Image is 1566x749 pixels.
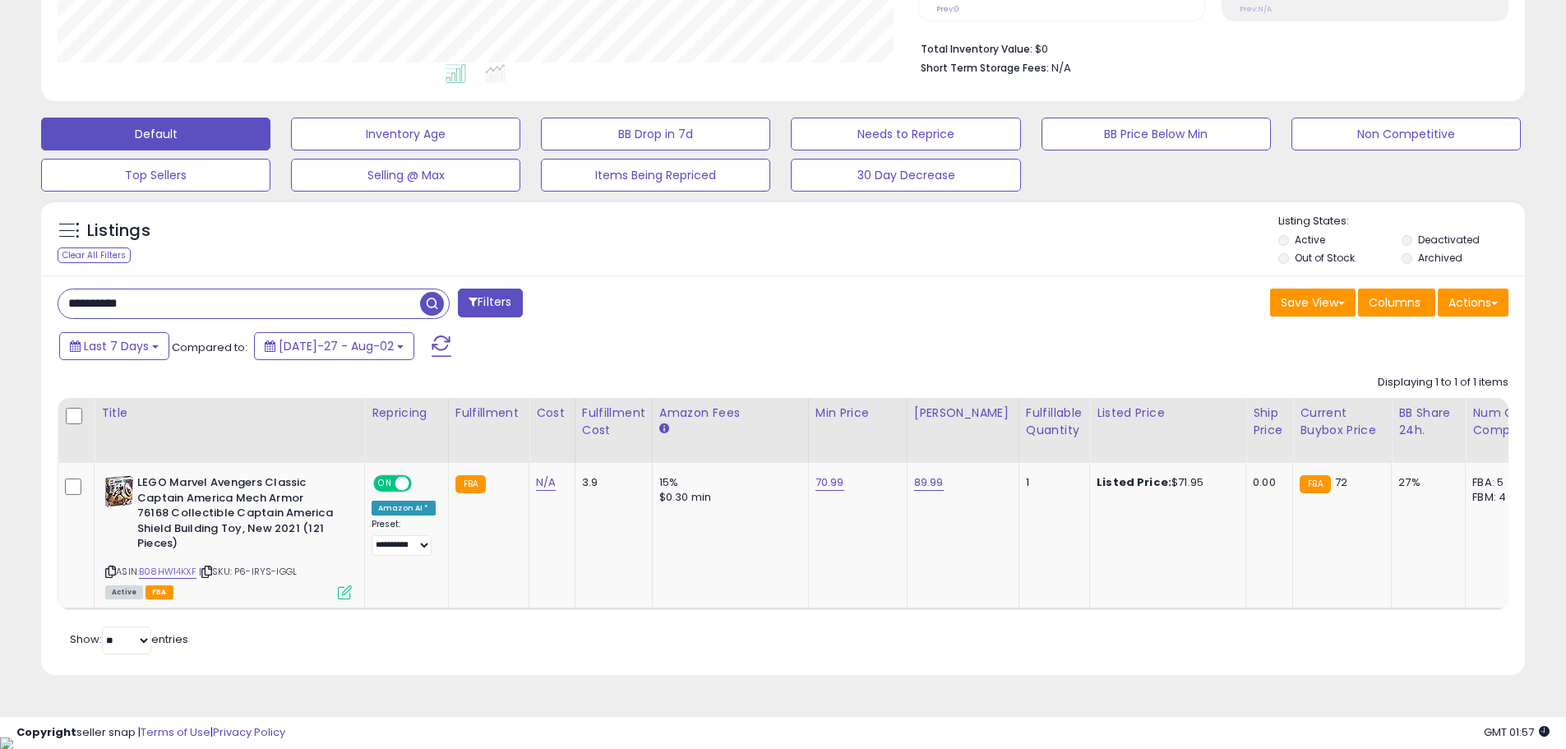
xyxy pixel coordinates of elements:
button: Selling @ Max [291,159,520,192]
span: [DATE]-27 - Aug-02 [279,338,394,354]
div: Repricing [372,405,441,422]
button: Filters [458,289,522,317]
button: Save View [1270,289,1356,317]
div: 1 [1026,475,1077,490]
a: B08HW14KXF [139,565,196,579]
small: FBA [455,475,486,493]
div: 3.9 [582,475,640,490]
div: Cost [536,405,568,422]
b: Short Term Storage Fees: [921,61,1049,75]
span: Show: entries [70,631,188,647]
div: Current Buybox Price [1300,405,1384,439]
div: BB Share 24h. [1398,405,1458,439]
span: All listings currently available for purchase on Amazon [105,585,143,599]
b: LEGO Marvel Avengers Classic Captain America Mech Armor 76168 Collectible Captain America Shield ... [137,475,337,556]
div: Displaying 1 to 1 of 1 items [1378,375,1508,391]
div: seller snap | | [16,725,285,741]
div: Min Price [815,405,900,422]
div: $0.30 min [659,490,796,505]
div: $71.95 [1097,475,1233,490]
span: OFF [409,477,436,491]
li: $0 [921,38,1496,58]
div: Fulfillable Quantity [1026,405,1083,439]
div: Preset: [372,519,436,556]
small: Amazon Fees. [659,422,669,437]
a: Privacy Policy [213,724,285,740]
span: Last 7 Days [84,338,149,354]
button: BB Drop in 7d [541,118,770,150]
div: FBM: 4 [1472,490,1527,505]
div: Fulfillment [455,405,522,422]
button: Columns [1358,289,1435,317]
label: Active [1295,233,1325,247]
span: | SKU: P6-IRYS-IGGL [199,565,297,578]
h5: Listings [87,220,150,243]
div: [PERSON_NAME] [914,405,1012,422]
button: Non Competitive [1291,118,1521,150]
div: Num of Comp. [1472,405,1532,439]
b: Total Inventory Value: [921,42,1032,56]
span: 72 [1335,474,1347,490]
div: Clear All Filters [58,247,131,263]
div: FBA: 5 [1472,475,1527,490]
button: Default [41,118,270,150]
button: 30 Day Decrease [791,159,1020,192]
div: 0.00 [1253,475,1280,490]
div: ASIN: [105,475,352,597]
div: Ship Price [1253,405,1286,439]
button: [DATE]-27 - Aug-02 [254,332,414,360]
a: 70.99 [815,474,844,491]
div: Listed Price [1097,405,1239,422]
button: Last 7 Days [59,332,169,360]
button: Inventory Age [291,118,520,150]
label: Archived [1418,251,1462,265]
strong: Copyright [16,724,76,740]
a: N/A [536,474,556,491]
div: Title [101,405,358,422]
div: Amazon Fees [659,405,801,422]
span: ON [375,477,395,491]
small: FBA [1300,475,1330,493]
span: 2025-08-10 01:57 GMT [1484,724,1550,740]
button: Top Sellers [41,159,270,192]
div: 27% [1398,475,1453,490]
div: Fulfillment Cost [582,405,645,439]
span: Columns [1369,294,1420,311]
small: Prev: 0 [936,4,959,14]
div: 15% [659,475,796,490]
a: Terms of Use [141,724,210,740]
span: Compared to: [172,340,247,355]
div: Amazon AI * [372,501,436,516]
a: 89.99 [914,474,944,491]
button: Items Being Repriced [541,159,770,192]
span: N/A [1051,60,1071,76]
b: Listed Price: [1097,474,1171,490]
button: Actions [1438,289,1508,317]
label: Deactivated [1418,233,1480,247]
button: Needs to Reprice [791,118,1020,150]
span: FBA [146,585,173,599]
img: 51yX4zdsASL._SL40_.jpg [105,475,133,508]
button: BB Price Below Min [1042,118,1271,150]
p: Listing States: [1278,214,1525,229]
label: Out of Stock [1295,251,1355,265]
small: Prev: N/A [1240,4,1272,14]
